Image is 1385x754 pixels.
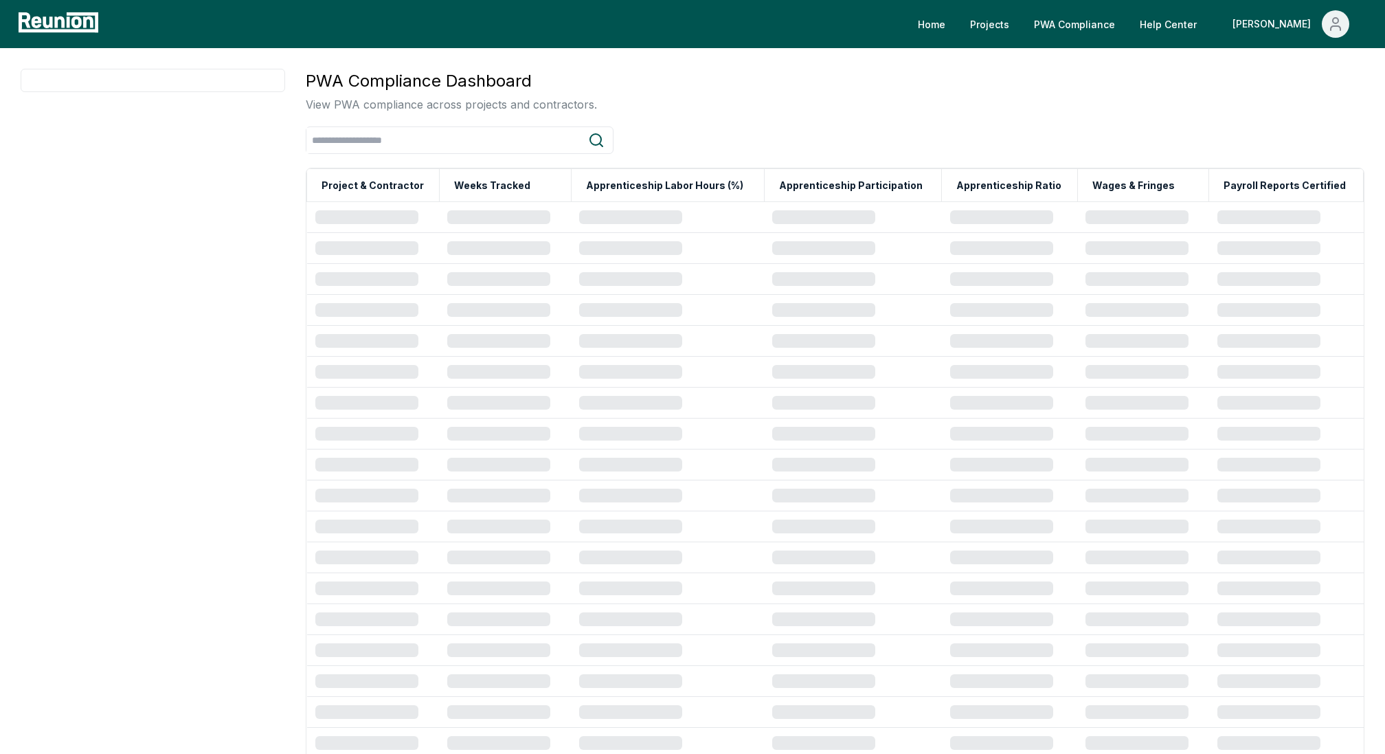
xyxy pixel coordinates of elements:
[907,10,1371,38] nav: Main
[776,172,925,199] button: Apprenticeship Participation
[451,172,533,199] button: Weeks Tracked
[1221,172,1349,199] button: Payroll Reports Certified
[306,69,597,93] h3: PWA Compliance Dashboard
[1129,10,1208,38] a: Help Center
[954,172,1064,199] button: Apprenticeship Ratio
[1232,10,1316,38] div: [PERSON_NAME]
[907,10,956,38] a: Home
[1090,172,1178,199] button: Wages & Fringes
[1023,10,1126,38] a: PWA Compliance
[1221,10,1360,38] button: [PERSON_NAME]
[583,172,746,199] button: Apprenticeship Labor Hours (%)
[959,10,1020,38] a: Projects
[306,96,597,113] p: View PWA compliance across projects and contractors.
[319,172,427,199] button: Project & Contractor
